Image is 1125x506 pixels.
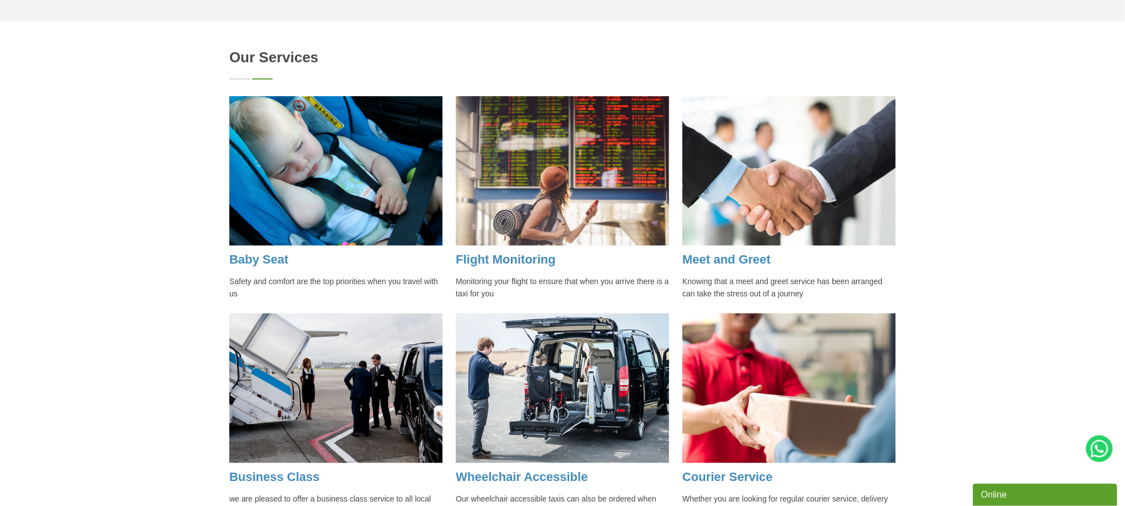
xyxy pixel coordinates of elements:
a: Courier Service [682,470,773,484]
img: Baby Seat [229,96,443,246]
p: Knowing that a meet and greet service has been arranged can take the stress out of a journey [682,276,896,300]
img: Flight Monitoring [456,96,669,246]
a: Business Class [229,470,320,484]
h2: Our Services [229,49,896,66]
p: Safety and comfort are the top priorities when you travel with us [229,276,443,300]
a: Baby Seat [229,253,288,267]
a: Flight Monitoring [456,253,556,267]
img: Meet and Greet [682,96,896,246]
iframe: chat widget [973,482,1119,506]
a: Wheelchair Accessible [456,470,588,484]
img: Business Class Taxis [229,314,443,463]
img: Courier Service [682,314,896,463]
a: Meet and Greet [682,253,771,267]
img: Wheelchair Accessibility [456,314,669,463]
p: Monitoring your flight to ensure that when you arrive there is a taxi for you [456,276,669,300]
